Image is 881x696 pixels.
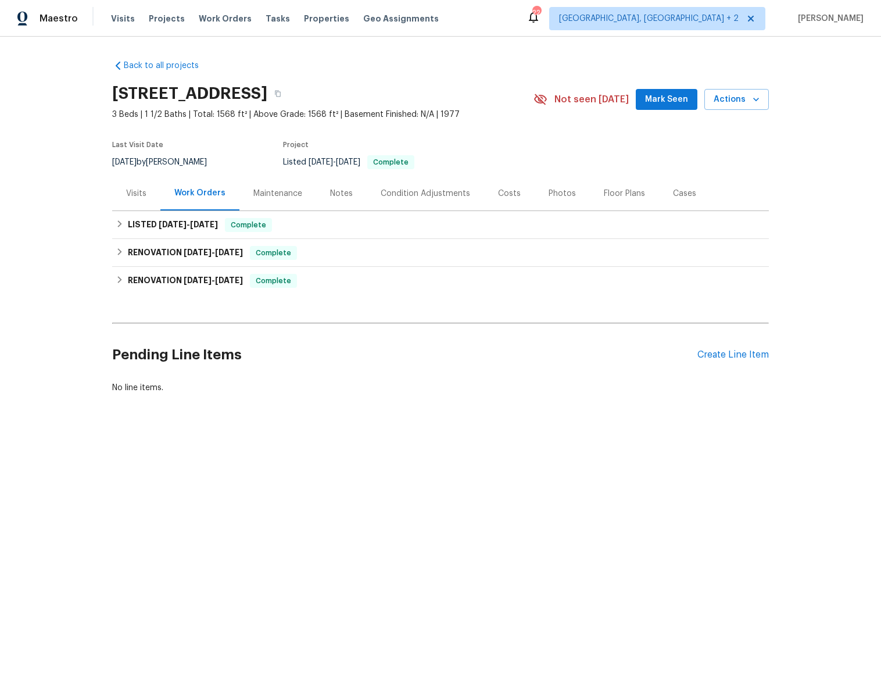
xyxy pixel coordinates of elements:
[112,88,267,99] h2: [STREET_ADDRESS]
[498,188,521,199] div: Costs
[304,13,349,24] span: Properties
[283,158,414,166] span: Listed
[714,92,760,107] span: Actions
[645,92,688,107] span: Mark Seen
[363,13,439,24] span: Geo Assignments
[604,188,645,199] div: Floor Plans
[559,13,739,24] span: [GEOGRAPHIC_DATA], [GEOGRAPHIC_DATA] + 2
[381,188,470,199] div: Condition Adjustments
[267,83,288,104] button: Copy Address
[112,211,769,239] div: LISTED [DATE]-[DATE]Complete
[40,13,78,24] span: Maestro
[251,247,296,259] span: Complete
[697,349,769,361] div: Create Line Item
[128,218,218,232] h6: LISTED
[128,246,243,260] h6: RENOVATION
[336,158,360,166] span: [DATE]
[190,220,218,229] span: [DATE]
[549,188,576,199] div: Photos
[112,328,697,382] h2: Pending Line Items
[704,89,769,110] button: Actions
[184,248,243,256] span: -
[112,155,221,169] div: by [PERSON_NAME]
[309,158,333,166] span: [DATE]
[673,188,696,199] div: Cases
[554,94,629,105] span: Not seen [DATE]
[368,159,413,166] span: Complete
[215,248,243,256] span: [DATE]
[128,274,243,288] h6: RENOVATION
[112,382,769,394] div: No line items.
[159,220,218,229] span: -
[251,275,296,287] span: Complete
[184,248,212,256] span: [DATE]
[199,13,252,24] span: Work Orders
[112,109,533,120] span: 3 Beds | 1 1/2 Baths | Total: 1568 ft² | Above Grade: 1568 ft² | Basement Finished: N/A | 1977
[111,13,135,24] span: Visits
[226,219,271,231] span: Complete
[159,220,187,229] span: [DATE]
[112,60,224,72] a: Back to all projects
[112,141,163,148] span: Last Visit Date
[174,187,225,199] div: Work Orders
[266,15,290,23] span: Tasks
[184,276,212,284] span: [DATE]
[283,141,309,148] span: Project
[309,158,360,166] span: -
[532,7,540,19] div: 22
[126,188,146,199] div: Visits
[184,276,243,284] span: -
[149,13,185,24] span: Projects
[793,13,864,24] span: [PERSON_NAME]
[112,158,137,166] span: [DATE]
[112,239,769,267] div: RENOVATION [DATE]-[DATE]Complete
[112,267,769,295] div: RENOVATION [DATE]-[DATE]Complete
[636,89,697,110] button: Mark Seen
[215,276,243,284] span: [DATE]
[330,188,353,199] div: Notes
[253,188,302,199] div: Maintenance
